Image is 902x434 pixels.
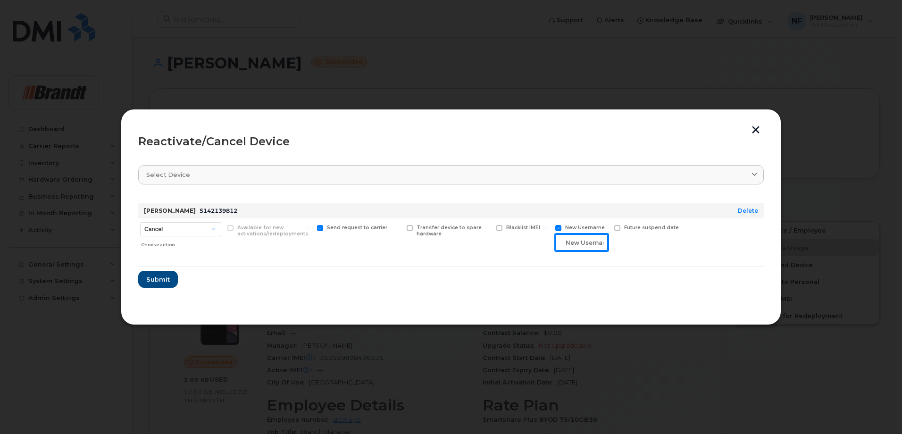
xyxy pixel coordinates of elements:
input: New Username [544,225,549,230]
span: Submit [146,275,170,284]
input: Available for new activations/redeployments [216,225,221,230]
span: Transfer device to spare hardware [417,225,482,237]
span: Available for new activations/redeployments [237,225,308,237]
span: Blacklist IMEI [506,225,540,231]
span: Send request to carrier [327,225,387,231]
span: New Username [565,225,605,231]
div: Reactivate/Cancel Device [138,136,764,147]
input: Send request to carrier [306,225,310,230]
span: Select device [146,170,190,179]
a: Delete [738,207,758,214]
input: New Username [555,234,608,251]
input: Future suspend date [603,225,608,230]
div: Choose action [141,237,221,249]
input: Blacklist IMEI [485,225,490,230]
span: Future suspend date [624,225,679,231]
span: 5142139812 [200,207,237,214]
input: Transfer device to spare hardware [395,225,400,230]
button: Submit [138,271,178,288]
strong: [PERSON_NAME] [144,207,196,214]
a: Select device [138,165,764,184]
